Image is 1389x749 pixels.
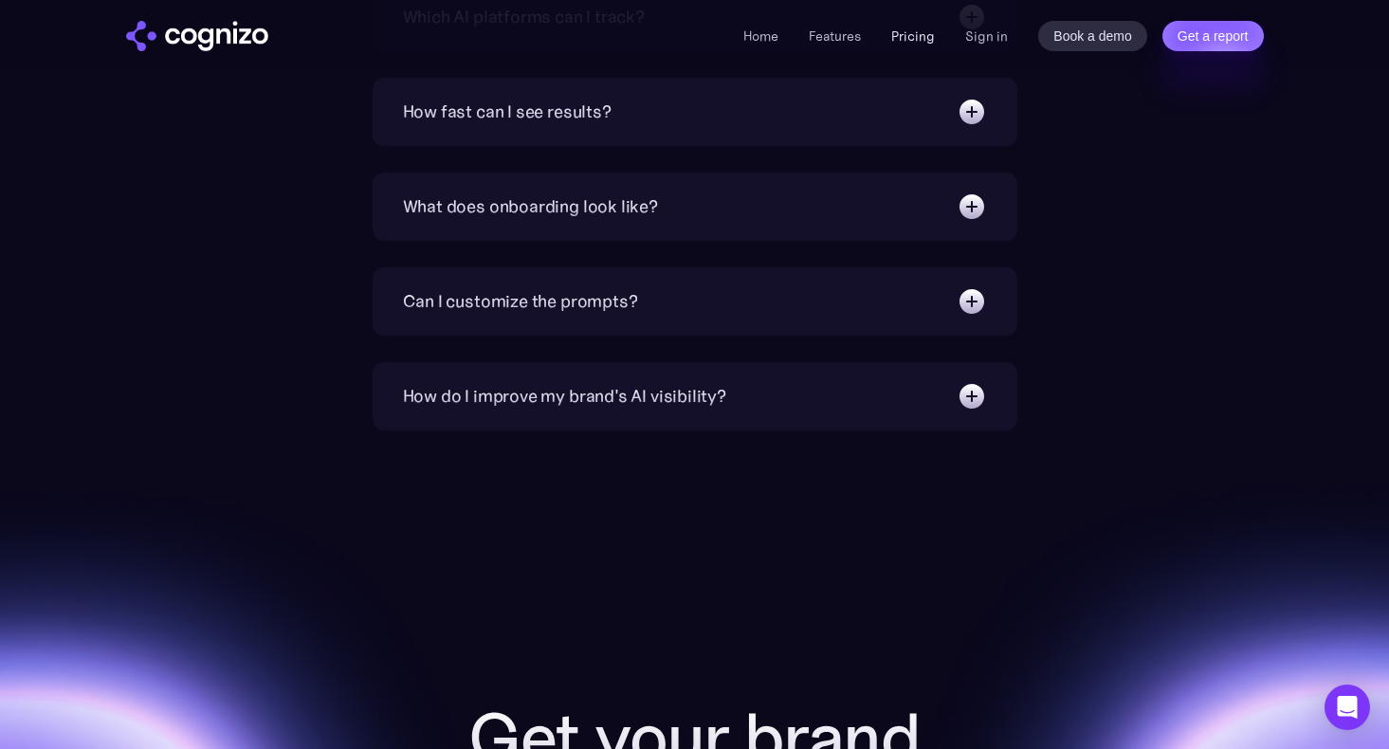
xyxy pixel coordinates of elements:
[891,27,935,45] a: Pricing
[403,383,726,410] div: How do I improve my brand's AI visibility?
[126,21,268,51] img: cognizo logo
[743,27,778,45] a: Home
[1162,21,1264,51] a: Get a report
[403,193,658,220] div: What does onboarding look like?
[1038,21,1147,51] a: Book a demo
[1325,685,1370,730] div: Open Intercom Messenger
[126,21,268,51] a: home
[403,99,612,125] div: How fast can I see results?
[965,25,1008,47] a: Sign in
[809,27,861,45] a: Features
[403,288,638,315] div: Can I customize the prompts?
